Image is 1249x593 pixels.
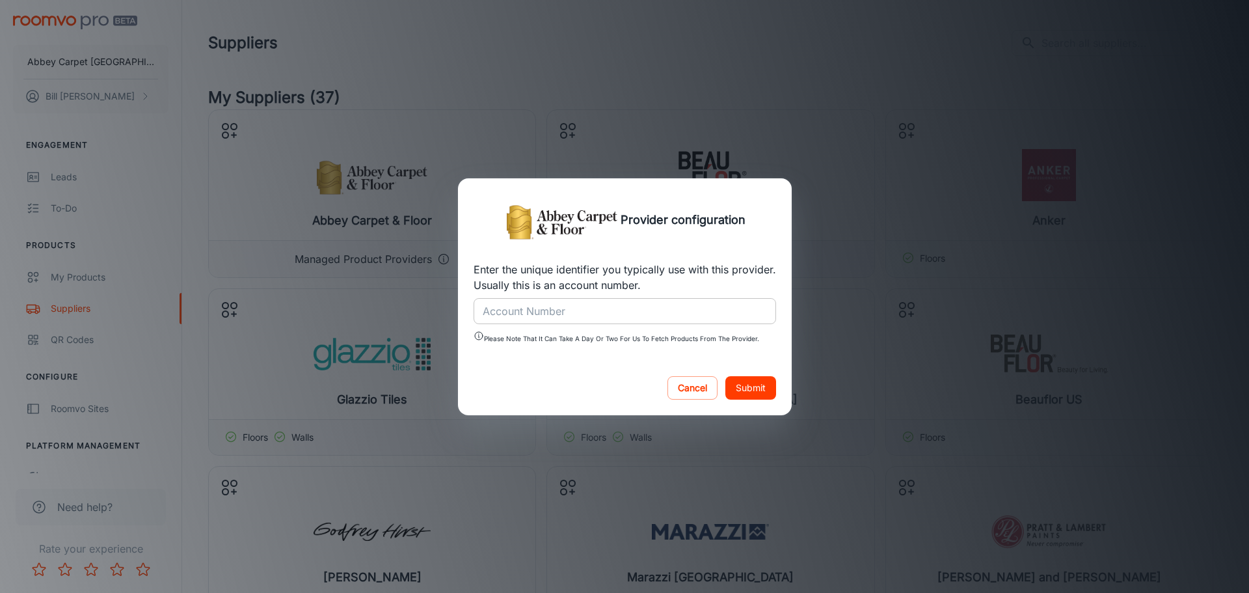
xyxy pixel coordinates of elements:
img: Abbey Carpet & Floor [504,194,621,246]
div: Provider configuration [474,194,776,246]
span: Please note that it can take a day or two for us to fetch products from the provider. [474,335,759,342]
p: Enter the unique identifier you typically use with this provider. Usually this is an account number. [474,262,776,293]
button: Submit [725,376,776,400]
button: Cancel [667,376,718,400]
